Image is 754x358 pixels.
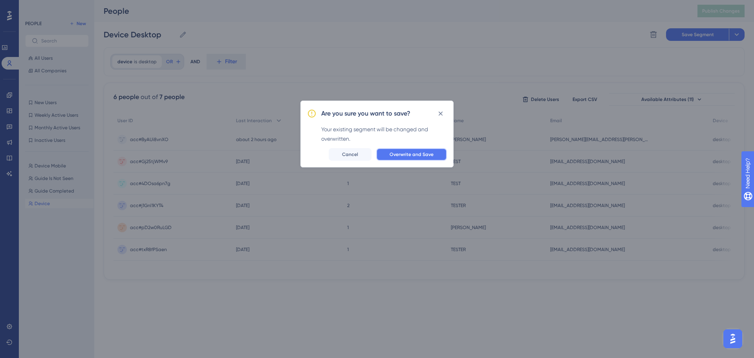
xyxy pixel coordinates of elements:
[390,151,434,158] span: Overwrite and Save
[321,109,410,118] h2: Are you sure you want to save?
[321,125,447,143] div: Your existing segment will be changed and overwritten.
[342,151,358,158] span: Cancel
[721,327,745,351] iframe: UserGuiding AI Assistant Launcher
[18,2,49,11] span: Need Help?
